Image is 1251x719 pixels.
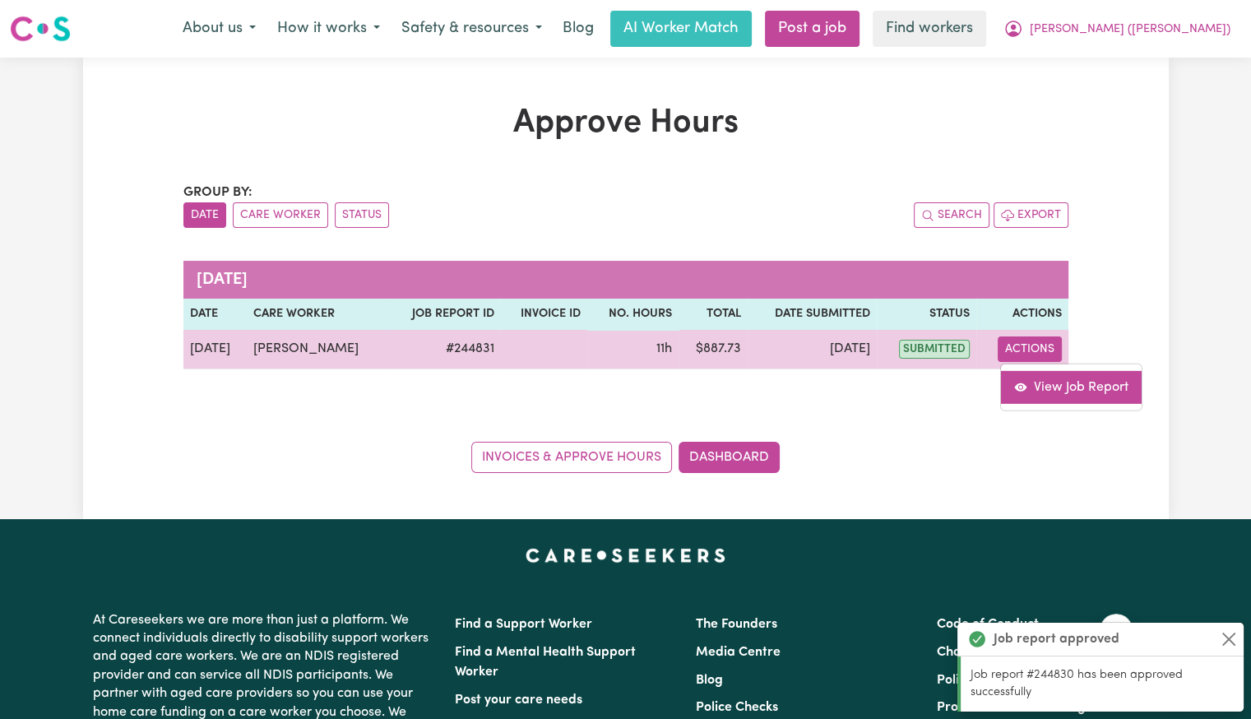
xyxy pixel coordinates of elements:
[937,701,1104,714] a: Protection of Human Rights
[387,299,501,330] th: Job Report ID
[587,299,678,330] th: No. Hours
[1030,21,1230,39] span: [PERSON_NAME] ([PERSON_NAME])
[679,299,748,330] th: Total
[455,646,636,679] a: Find a Mental Health Support Worker
[266,12,391,46] button: How it works
[183,330,247,369] td: [DATE]
[873,11,986,47] a: Find workers
[387,330,501,369] td: # 244831
[914,202,989,228] button: Search
[696,701,778,714] a: Police Checks
[391,12,553,46] button: Safety & resources
[10,12,100,25] span: Need any help?
[679,330,748,369] td: $ 887.73
[335,202,389,228] button: sort invoices by paid status
[937,618,1039,631] a: Code of Conduct
[455,618,592,631] a: Find a Support Worker
[1001,370,1142,403] a: View job report 244831
[696,674,723,687] a: Blog
[937,674,1052,687] a: Police Check Policy
[183,202,226,228] button: sort invoices by date
[471,442,672,473] a: Invoices & Approve Hours
[877,299,976,330] th: Status
[455,693,582,707] a: Post your care needs
[748,299,877,330] th: Date Submitted
[696,618,777,631] a: The Founders
[172,12,266,46] button: About us
[10,14,71,44] img: Careseekers logo
[971,666,1234,702] p: Job report #244830 has been approved successfully
[696,646,781,659] a: Media Centre
[937,646,1111,659] a: Charter of Customer Service
[679,442,780,473] a: Dashboard
[553,11,604,47] a: Blog
[994,629,1119,649] strong: Job report approved
[10,10,71,48] a: Careseekers logo
[526,549,725,562] a: Careseekers home page
[994,202,1068,228] button: Export
[247,330,387,369] td: [PERSON_NAME]
[998,336,1062,362] button: Actions
[183,261,1068,299] caption: [DATE]
[1000,363,1142,411] div: Actions
[1219,629,1239,649] button: Close
[765,11,859,47] a: Post a job
[1100,614,1133,647] iframe: Close message
[183,299,247,330] th: Date
[500,299,587,330] th: Invoice ID
[247,299,387,330] th: Care worker
[183,104,1068,143] h1: Approve Hours
[656,342,672,355] span: 11 hours
[899,340,970,359] span: submitted
[233,202,328,228] button: sort invoices by care worker
[976,299,1068,330] th: Actions
[748,330,877,369] td: [DATE]
[610,11,752,47] a: AI Worker Match
[183,186,253,199] span: Group by:
[993,12,1241,46] button: My Account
